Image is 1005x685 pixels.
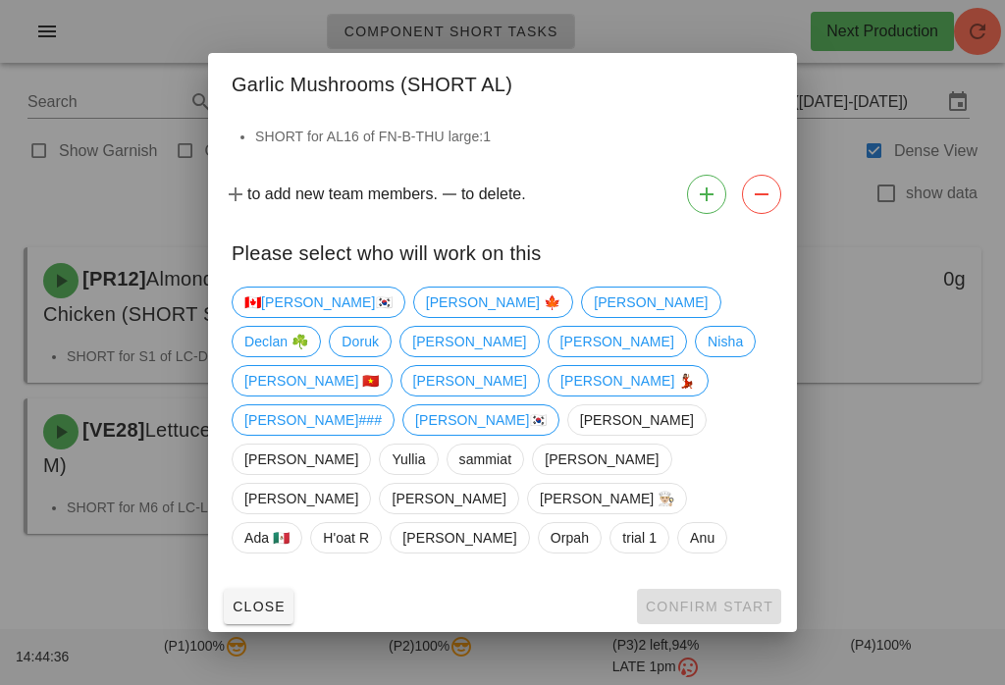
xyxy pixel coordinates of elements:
span: [PERSON_NAME] 👨🏼‍🍳 [540,484,675,513]
span: [PERSON_NAME] 💃🏽 [560,366,696,395]
span: Doruk [342,327,379,356]
span: [PERSON_NAME] [412,327,526,356]
span: H'oat R [323,523,369,553]
div: to add new team members. to delete. [208,167,797,222]
span: [PERSON_NAME] 🇻🇳 [244,366,380,395]
span: sammiat [459,445,512,474]
span: [PERSON_NAME] [545,445,659,474]
span: 🇨🇦[PERSON_NAME]🇰🇷 [244,288,393,317]
span: Anu [690,523,714,553]
span: [PERSON_NAME] [244,445,358,474]
span: Declan ☘️ [244,327,308,356]
div: Please select who will work on this [208,222,797,279]
span: [PERSON_NAME] [413,366,527,395]
span: Orpah [551,523,589,553]
span: Ada 🇲🇽 [244,523,290,553]
span: [PERSON_NAME] [594,288,708,317]
span: [PERSON_NAME] [402,523,516,553]
span: [PERSON_NAME] [560,327,674,356]
span: [PERSON_NAME] [244,484,358,513]
div: Garlic Mushrooms (SHORT AL) [208,53,797,110]
span: [PERSON_NAME]🇰🇷 [415,405,547,435]
span: trial 1 [622,523,657,553]
span: Yullia [392,445,425,474]
button: Close [224,589,293,624]
li: SHORT for AL16 of FN-B-THU large:1 [255,126,773,147]
span: Close [232,599,286,614]
span: [PERSON_NAME] 🍁 [426,288,561,317]
span: [PERSON_NAME] [580,405,694,435]
span: [PERSON_NAME]### [244,405,382,435]
span: Nisha [708,327,743,356]
span: [PERSON_NAME] [392,484,505,513]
